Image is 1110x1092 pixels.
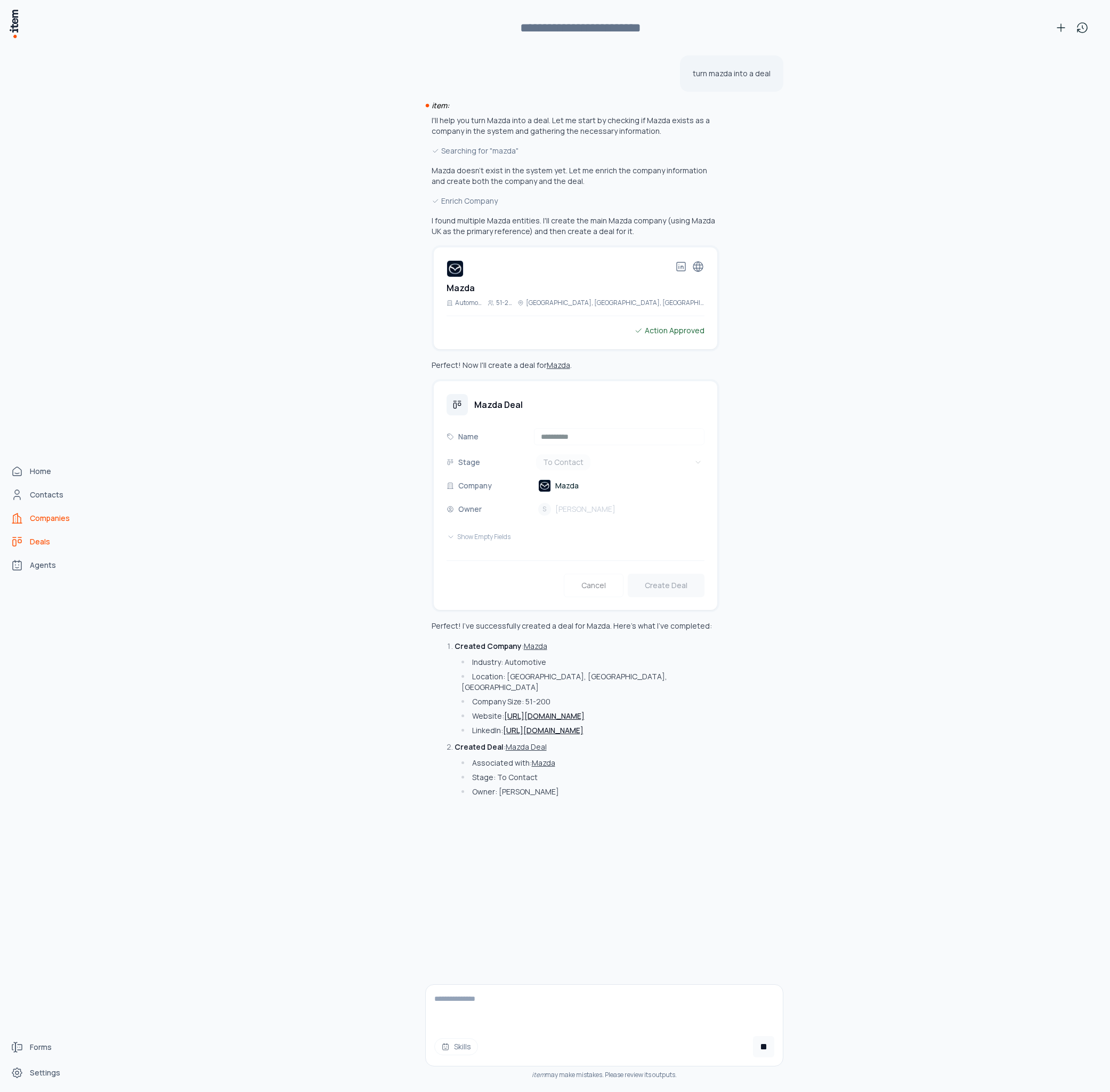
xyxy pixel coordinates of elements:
[1050,17,1072,38] button: New conversation
[503,725,584,735] a: [URL][DOMAIN_NAME]
[458,671,719,693] li: Location: [GEOGRAPHIC_DATA], [GEOGRAPHIC_DATA], [GEOGRAPHIC_DATA]
[524,641,547,652] button: Mazda
[455,641,547,651] p: :
[432,195,719,207] div: Enrich Company
[1072,17,1093,38] button: View history
[455,299,483,307] p: Automotive
[432,100,449,110] i: item:
[432,360,572,370] p: Perfect! Now I'll create a deal for .
[634,325,704,336] div: Action Approved
[454,1041,471,1052] span: Skills
[458,480,492,492] p: Company
[6,484,87,505] a: Contacts
[434,1038,478,1055] button: Skills
[547,360,570,371] button: Mazda
[30,466,51,477] span: Home
[753,1036,774,1057] button: Cancel
[506,742,547,752] button: Mazda Deal
[6,461,87,482] a: Home
[6,1062,87,1083] a: Settings
[538,479,579,492] a: Mazda
[458,456,480,468] p: Stage
[30,489,63,500] span: Contacts
[432,215,719,237] p: I found multiple Mazda entities. I'll create the main Mazda company (using Mazda UK as the primar...
[30,1067,60,1078] span: Settings
[425,1071,783,1079] div: may make mistakes. Please review its outputs.
[455,742,547,752] p: :
[30,536,50,547] span: Deals
[432,115,719,136] p: I'll help you turn Mazda into a deal. Let me start by checking if Mazda exists as a company in th...
[532,1070,545,1079] i: item
[30,1042,52,1053] span: Forms
[458,758,719,768] li: Associated with:
[447,526,511,548] button: Show Empty Fields
[458,725,719,736] li: LinkedIn:
[455,742,504,752] strong: Created Deal
[496,299,514,307] p: 51-200
[458,711,719,721] li: Website:
[458,431,479,443] p: Name
[447,260,464,277] img: Mazda
[432,621,719,631] p: Perfect! I've successfully created a deal for Mazda. Here's what I've completed:
[432,165,719,187] p: Mazda doesn't exist in the system yet. Let me enrich the company information and create both the ...
[30,560,56,571] span: Agents
[432,145,719,157] div: Searching for "mazda"
[458,696,719,707] li: Company Size: 51-200
[538,479,551,492] img: Mazda
[526,299,704,307] p: [GEOGRAPHIC_DATA], [GEOGRAPHIC_DATA], [GEOGRAPHIC_DATA]
[458,786,719,797] li: Owner: [PERSON_NAME]
[447,282,475,294] h2: Mazda
[30,513,70,524] span: Companies
[458,772,719,783] li: Stage: To Contact
[693,68,771,79] p: turn mazda into a deal
[6,508,87,529] a: Companies
[504,711,585,721] a: [URL][DOMAIN_NAME]
[474,398,523,411] h3: Mazda Deal
[6,531,87,552] a: deals
[555,480,579,491] span: Mazda
[458,657,719,668] li: Industry: Automotive
[6,555,87,576] a: Agents
[532,758,555,768] button: Mazda
[9,9,19,39] img: Item Brain Logo
[458,503,482,515] p: Owner
[455,641,522,651] strong: Created Company
[6,1037,87,1058] a: Forms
